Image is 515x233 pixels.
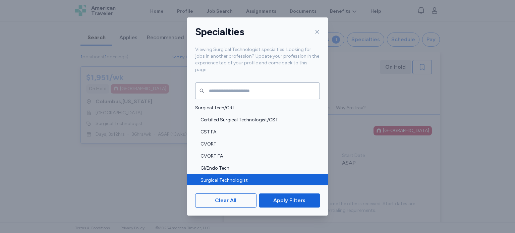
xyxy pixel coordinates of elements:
button: Apply Filters [259,193,320,208]
span: GI/Endo Tech [201,165,316,172]
div: Viewing Surgical Technologist specialties. Looking for jobs in another profession? Update your pr... [187,46,328,81]
h1: Specialties [195,25,244,38]
span: CVORT [201,141,316,148]
span: Surgical Tech/ORT [195,105,316,111]
span: Certified Surgical Technologist/CST [201,117,316,123]
span: Surgical Technologist [201,177,316,184]
span: CVORT FA [201,153,316,160]
span: Clear All [215,196,236,205]
span: Apply Filters [273,196,305,205]
span: CST FA [201,129,316,135]
button: Clear All [195,193,256,208]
